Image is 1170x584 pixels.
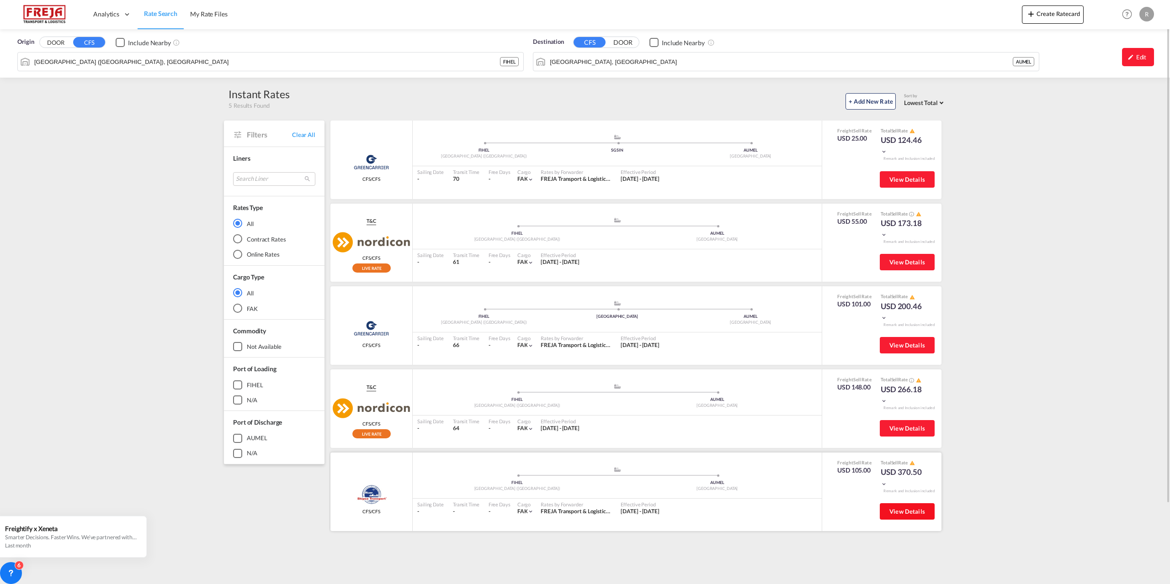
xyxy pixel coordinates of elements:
[904,99,938,106] span: Lowest Total
[93,10,119,19] span: Analytics
[453,418,479,425] div: Transit Time
[877,239,941,244] div: Remark and Inclusion included
[881,398,887,404] md-icon: icon-chevron-down
[853,460,861,465] span: Sell
[541,508,612,516] div: FREJA Transport & Logistics Holding A/S
[617,397,818,403] div: AUMEL
[881,301,926,323] div: USD 200.46
[541,508,638,515] span: FREJA Transport & Logistics Holding A/S
[853,128,861,133] span: Sell
[1139,7,1154,21] div: R
[909,460,915,466] md-icon: icon-alert
[881,384,926,406] div: USD 266.18
[17,37,34,47] span: Origin
[915,377,921,384] button: icon-alert
[1119,6,1135,22] span: Help
[612,218,623,222] md-icon: assets/icons/custom/ship-fill.svg
[574,37,606,47] button: CFS
[247,396,257,404] div: N/A
[617,480,818,486] div: AUMEL
[233,273,264,282] div: Cargo Type
[853,211,861,216] span: Sell
[417,397,617,403] div: FIHEL
[837,376,872,383] div: Freight Rate
[649,37,705,47] md-checkbox: Checkbox No Ink
[351,151,392,174] img: Greencarrier Consolidators
[684,314,817,320] div: AUMEL
[362,508,380,515] span: CFS/CFS
[34,55,500,68] input: Search by Port
[909,460,915,467] button: icon-alert
[233,395,315,405] md-checkbox: N/A
[517,258,528,265] span: FAK
[880,171,935,188] button: View Details
[233,434,315,443] md-checkbox: AUMEL
[14,4,75,25] img: 586607c025bf11f083711d99603023e7.png
[889,258,925,266] span: View Details
[417,425,444,432] div: -
[880,254,935,270] button: View Details
[1119,6,1139,23] div: Help
[621,335,659,342] div: Effective Period
[233,203,263,212] div: Rates Type
[891,211,899,216] span: Sell
[541,342,612,349] div: FREJA Transport & Logistics Holding A/S
[489,425,490,432] div: -
[233,250,315,259] md-radio-button: Online Rates
[362,176,380,182] span: CFS/CFS
[837,300,872,309] div: USD 101.00
[489,175,490,183] div: -
[453,168,479,175] div: Transit Time
[229,101,270,110] span: 5 Results Found
[453,508,479,516] div: -
[881,231,887,238] md-icon: icon-chevron-down
[541,258,580,265] span: [DATE] - [DATE]
[527,176,534,183] md-icon: icon-chevron-down
[909,294,915,300] button: icon-alert
[707,39,715,46] md-icon: Unchecked: Ignores neighbouring ports when fetching rates.Checked : Includes neighbouring ports w...
[915,210,921,217] button: icon-alert
[1013,57,1035,66] div: AUMEL
[607,37,639,48] button: DOOR
[541,501,612,508] div: Rates by Forwarder
[517,168,534,175] div: Cargo
[550,55,1013,68] input: Search by Port
[853,294,861,299] span: Sell
[908,210,914,217] button: Spot Rates are dynamic & can fluctuate with time
[881,148,887,155] md-icon: icon-chevron-down
[527,259,534,266] md-icon: icon-chevron-down
[517,508,528,515] span: FAK
[144,10,177,17] span: Rate Search
[233,449,315,458] md-checkbox: N/A
[527,508,534,515] md-icon: icon-chevron-down
[617,403,818,409] div: [GEOGRAPHIC_DATA]
[417,314,551,320] div: FIHEL
[621,168,659,175] div: Effective Period
[453,425,479,432] div: 64
[621,508,659,516] div: 15 Aug 2025 - 31 Aug 2025
[837,383,872,392] div: USD 148.00
[533,37,564,47] span: Destination
[846,93,896,110] button: + Add New Rate
[417,320,551,326] div: [GEOGRAPHIC_DATA] ([GEOGRAPHIC_DATA])
[889,508,925,515] span: View Details
[881,210,926,218] div: Total Rate
[417,258,444,266] div: -
[417,153,551,159] div: [GEOGRAPHIC_DATA] ([GEOGRAPHIC_DATA])
[233,380,315,389] md-checkbox: FIHEL
[233,219,315,228] md-radio-button: All
[541,175,612,183] div: FREJA Transport & Logistics Holding A/S
[527,426,534,432] md-icon: icon-chevron-down
[612,467,623,472] md-icon: assets/icons/custom/ship-fill.svg
[541,335,612,342] div: Rates by Forwarder
[247,130,292,140] span: Filters
[881,467,926,489] div: USD 370.50
[837,459,872,466] div: Freight Rate
[837,293,872,300] div: Freight Rate
[877,322,941,327] div: Remark and Inclusion included
[362,255,380,261] span: CFS/CFS
[417,168,444,175] div: Sailing Date
[881,315,887,321] md-icon: icon-chevron-down
[367,384,376,391] span: T&C
[881,218,926,240] div: USD 173.18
